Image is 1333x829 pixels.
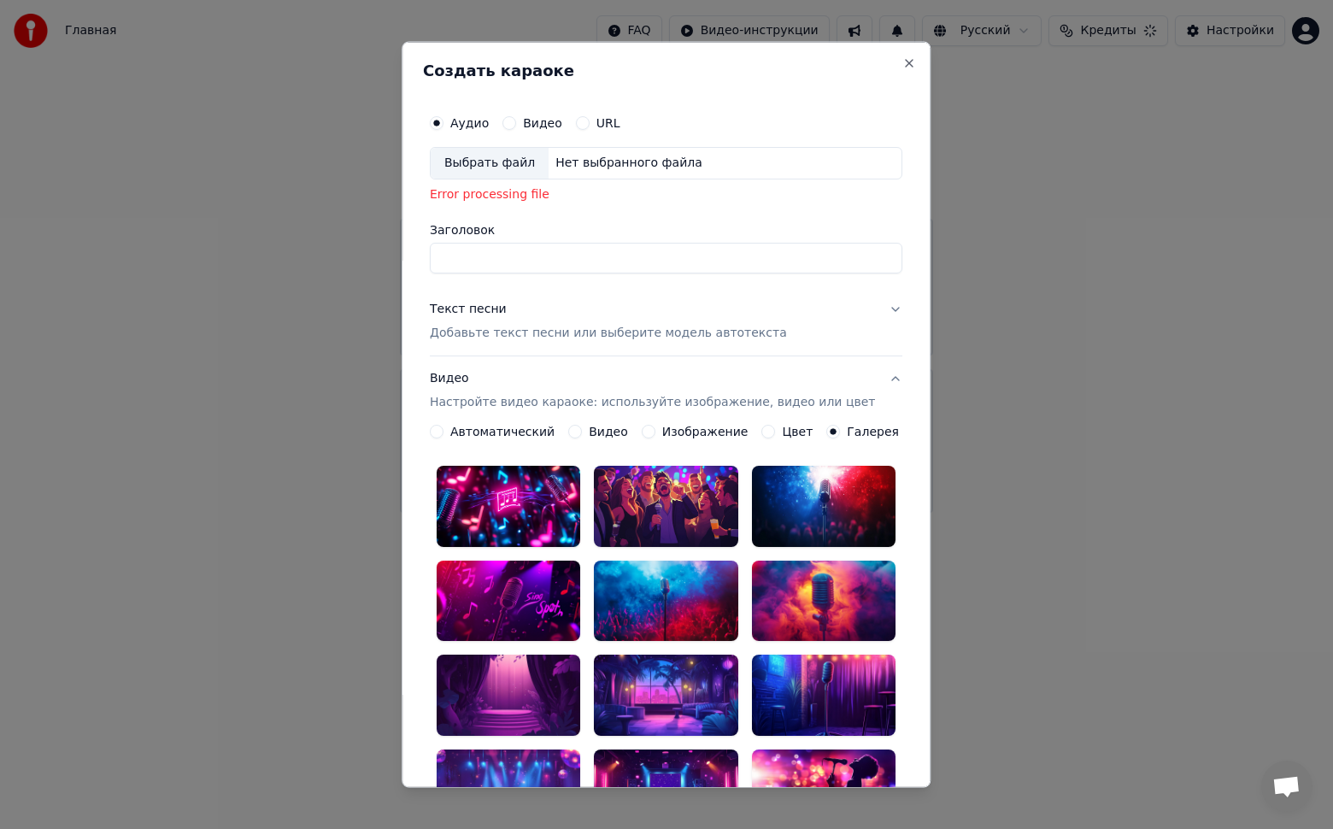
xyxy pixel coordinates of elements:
label: Видео [523,117,562,129]
button: Текст песниДобавьте текст песни или выберите модель автотекста [430,286,902,355]
label: Галерея [848,425,900,437]
div: Выбрать файл [431,148,549,179]
h2: Создать караоке [423,63,909,79]
label: Заголовок [430,223,902,235]
label: Видео [589,425,628,437]
div: Error processing file [430,185,902,203]
label: Автоматический [450,425,555,437]
div: Видео [430,369,875,410]
label: Аудио [450,117,489,129]
div: Нет выбранного файла [549,155,709,172]
label: Цвет [783,425,813,437]
label: Изображение [662,425,749,437]
div: Текст песни [430,300,507,317]
label: URL [596,117,620,129]
button: ВидеоНастройте видео караоке: используйте изображение, видео или цвет [430,356,902,424]
p: Добавьте текст песни или выберите модель автотекста [430,324,787,341]
p: Настройте видео караоке: используйте изображение, видео или цвет [430,393,875,410]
